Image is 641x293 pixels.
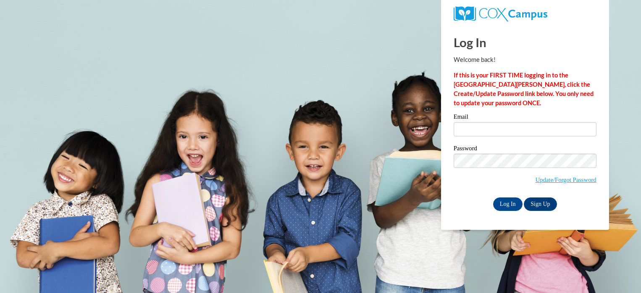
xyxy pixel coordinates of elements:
[454,55,596,64] p: Welcome back!
[454,34,596,51] h1: Log In
[454,6,547,21] img: COX Campus
[524,197,557,211] a: Sign Up
[454,114,596,122] label: Email
[454,10,547,17] a: COX Campus
[493,197,523,211] input: Log In
[536,176,596,183] a: Update/Forgot Password
[454,72,594,107] strong: If this is your FIRST TIME logging in to the [GEOGRAPHIC_DATA][PERSON_NAME], click the Create/Upd...
[454,145,596,154] label: Password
